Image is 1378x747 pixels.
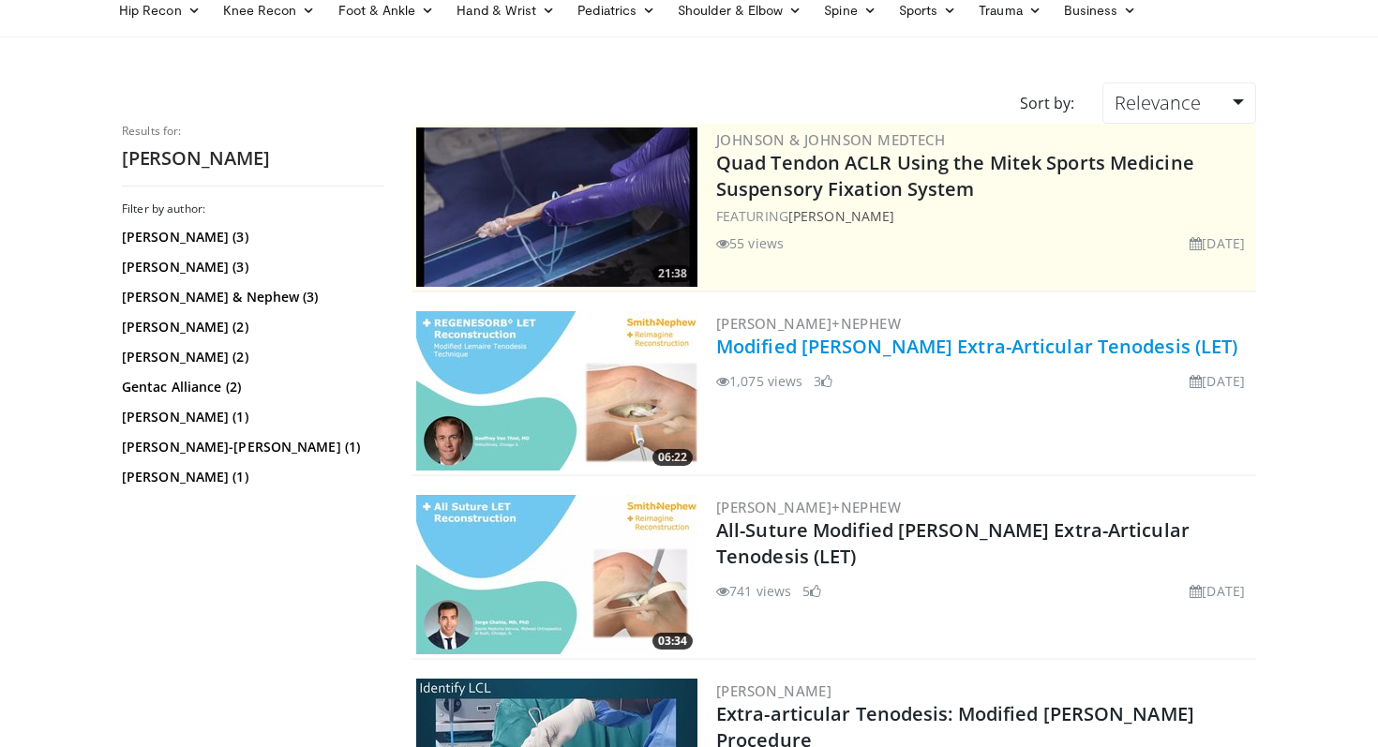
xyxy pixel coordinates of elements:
li: [DATE] [1190,233,1245,253]
li: 741 views [716,581,791,601]
h3: Filter by author: [122,202,384,217]
li: 3 [814,371,832,391]
li: [DATE] [1190,581,1245,601]
a: [PERSON_NAME] (1) [122,468,380,486]
a: [PERSON_NAME] & Nephew (3) [122,288,380,306]
a: 03:34 [416,495,697,654]
span: 21:38 [652,265,693,282]
h2: [PERSON_NAME] [122,146,384,171]
img: 0a0e5dc6-397d-4ad2-abf1-900756cf3b0e.300x170_q85_crop-smart_upscale.jpg [416,495,697,654]
li: 1,075 views [716,371,802,391]
a: Quad Tendon ACLR Using the Mitek Sports Medicine Suspensory Fixation System [716,150,1194,202]
a: Relevance [1102,82,1256,124]
a: All-Suture Modified [PERSON_NAME] Extra-Articular Tenodesis (LET) [716,517,1190,569]
span: 03:34 [652,633,693,650]
p: Results for: [122,124,384,139]
a: [PERSON_NAME]+Nephew [716,314,901,333]
li: [DATE] [1190,371,1245,391]
span: Relevance [1115,90,1201,115]
a: Modified [PERSON_NAME] Extra-Articular Tenodesis (LET) [716,334,1237,359]
a: Johnson & Johnson MedTech [716,130,945,149]
a: [PERSON_NAME] (2) [122,348,380,366]
a: [PERSON_NAME]+Nephew [716,498,901,516]
a: 21:38 [416,127,697,287]
a: [PERSON_NAME] [788,207,894,225]
div: Sort by: [1006,82,1088,124]
div: FEATURING [716,206,1252,226]
a: [PERSON_NAME] (2) [122,318,380,336]
a: [PERSON_NAME]-[PERSON_NAME] (1) [122,438,380,456]
a: [PERSON_NAME] (3) [122,228,380,247]
li: 55 views [716,233,784,253]
a: Gentac Alliance (2) [122,378,380,396]
img: b78fd9da-dc16-4fd1-a89d-538d899827f1.300x170_q85_crop-smart_upscale.jpg [416,127,697,287]
a: [PERSON_NAME] [716,681,831,700]
li: 5 [802,581,821,601]
img: 1e138b51-965c-4db6-babc-cf5bcdccae65.300x170_q85_crop-smart_upscale.jpg [416,311,697,471]
span: 06:22 [652,449,693,466]
a: [PERSON_NAME] (3) [122,258,380,276]
a: 06:22 [416,311,697,471]
a: [PERSON_NAME] (1) [122,408,380,426]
